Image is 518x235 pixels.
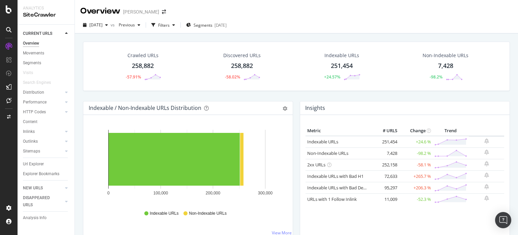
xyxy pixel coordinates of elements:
a: Indexable URLs [307,139,338,145]
a: Content [23,118,70,125]
div: Search Engines [23,79,51,86]
span: Non-Indexable URLs [189,211,226,216]
div: Segments [23,60,41,67]
th: # URLS [372,126,399,136]
a: Explorer Bookmarks [23,170,70,178]
div: -58.02% [225,74,240,80]
text: 0 [107,191,110,195]
div: Explorer Bookmarks [23,170,59,178]
span: vs [111,22,116,28]
div: bell-plus [484,184,489,189]
div: CURRENT URLS [23,30,52,37]
div: A chart. [89,126,285,204]
th: Trend [433,126,469,136]
a: Outlinks [23,138,63,145]
a: Visits [23,69,40,76]
span: 2025 Sep. 8th [89,22,103,28]
td: 95,297 [372,182,399,193]
a: Non-Indexable URLs [307,150,348,156]
button: Segments[DATE] [183,20,229,30]
td: -58.1 % [399,159,433,170]
div: Filters [158,22,170,28]
th: Metric [306,126,372,136]
div: Analytics [23,5,69,11]
a: Indexable URLs with Bad H1 [307,173,364,179]
div: Overview [80,5,120,17]
div: Indexable URLs [324,52,359,59]
text: 300,000 [258,191,273,195]
td: -98.2 % [399,147,433,159]
a: Movements [23,50,70,57]
a: 2xx URLs [307,162,325,168]
div: Inlinks [23,128,35,135]
div: bell-plus [484,172,489,178]
div: +24.57% [324,74,340,80]
div: -57.91% [126,74,141,80]
div: Analysis Info [23,214,47,221]
a: Analysis Info [23,214,70,221]
td: +24.6 % [399,136,433,148]
div: bell-plus [484,161,489,166]
td: +265.7 % [399,170,433,182]
div: -98.2% [430,74,442,80]
div: Outlinks [23,138,38,145]
div: HTTP Codes [23,109,46,116]
div: Content [23,118,37,125]
a: Url Explorer [23,161,70,168]
button: Filters [149,20,178,30]
div: [PERSON_NAME] [123,8,159,15]
a: Distribution [23,89,63,96]
div: SiteCrawler [23,11,69,19]
div: Discovered URLs [223,52,261,59]
th: Change [399,126,433,136]
a: Segments [23,60,70,67]
div: 7,428 [438,62,453,70]
div: 258,882 [132,62,154,70]
div: Overview [23,40,39,47]
td: 11,009 [372,193,399,205]
td: 251,454 [372,136,399,148]
span: Indexable URLs [150,211,178,216]
div: Open Intercom Messenger [495,212,511,228]
div: Performance [23,99,47,106]
div: bell-plus [484,195,489,201]
a: DISAPPEARED URLS [23,194,63,209]
div: Visits [23,69,33,76]
td: 252,158 [372,159,399,170]
div: Crawled URLs [127,52,159,59]
td: 72,633 [372,170,399,182]
h4: Insights [305,103,325,113]
button: Previous [116,20,143,30]
a: Performance [23,99,63,106]
div: bell-plus [484,149,489,155]
div: Distribution [23,89,44,96]
span: Segments [194,22,212,28]
div: arrow-right-arrow-left [162,9,166,14]
span: Previous [116,22,135,28]
td: -52.3 % [399,193,433,205]
button: [DATE] [80,20,111,30]
div: Indexable / Non-Indexable URLs Distribution [89,104,201,111]
div: Non-Indexable URLs [423,52,468,59]
a: NEW URLS [23,185,63,192]
a: CURRENT URLS [23,30,63,37]
a: URLs with 1 Follow Inlink [307,196,357,202]
div: 258,882 [231,62,253,70]
a: Search Engines [23,79,58,86]
div: [DATE] [214,22,227,28]
div: Sitemaps [23,148,40,155]
a: Inlinks [23,128,63,135]
div: Movements [23,50,44,57]
td: +206.3 % [399,182,433,193]
div: DISAPPEARED URLS [23,194,57,209]
text: 100,000 [153,191,168,195]
div: gear [283,106,287,111]
div: 251,454 [331,62,353,70]
a: Overview [23,40,70,47]
a: Indexable URLs with Bad Description [307,185,381,191]
text: 200,000 [206,191,221,195]
div: Url Explorer [23,161,44,168]
div: NEW URLS [23,185,43,192]
a: HTTP Codes [23,109,63,116]
a: Sitemaps [23,148,63,155]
